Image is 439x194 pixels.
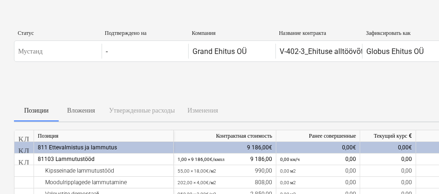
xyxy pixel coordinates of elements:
[105,30,146,36] font: Подтверждено на
[279,30,326,36] font: Название контракта
[401,156,412,162] font: 0,00
[374,133,412,139] font: Текущий курс €
[18,47,42,55] font: Мустанд
[197,180,209,185] font: 4,00€
[366,47,424,56] font: Globus Ehitus OÜ
[192,47,247,56] font: Grand Ehitus OÜ
[45,179,127,186] font: Moodulripplagede lammutamine
[401,179,412,186] font: 0,00
[213,157,214,162] font: /
[345,179,356,186] font: 0,00
[401,167,412,174] font: 0,00
[192,30,216,36] font: Компания
[191,168,193,174] font: ×
[209,180,211,185] font: /
[38,156,95,162] font: 81103 Lammutustööd
[280,168,289,174] font: 0,00
[290,168,296,174] font: м2
[345,156,356,162] font: 0,00
[255,179,272,186] font: 808,00
[18,131,151,142] font: клавиатура_стрелка_вниз
[280,180,289,185] font: 0,00
[290,180,296,185] font: м2
[255,167,272,174] font: 990,00
[345,167,356,174] font: 0,00
[193,180,196,185] font: ×
[211,180,216,185] font: м2
[38,133,58,139] font: Позиция
[188,157,190,162] font: ×
[178,157,187,162] font: 1,00
[366,30,411,36] font: Зафиксировать как
[18,30,34,36] font: Статус
[45,167,114,174] font: Kipsseinade lammutustööd
[211,168,216,174] font: м2
[194,168,209,174] font: 18,00€
[209,168,211,174] font: /
[216,133,273,139] font: Контрактная стоимость
[178,180,192,185] font: 202,00
[250,156,272,162] font: 9 186,00
[398,144,412,151] font: 0,00€
[342,144,356,151] font: 0,00€
[106,47,108,56] font: -
[191,157,213,162] font: 9 186,00€
[38,144,117,151] font: 811 Ettevalmistus ja lammutus
[214,157,225,162] font: кмпл
[67,107,95,114] font: Вложения
[178,168,190,174] font: 55,00
[18,154,151,165] font: клавиатура_стрелка_вниз
[18,142,151,154] font: клавиатура_стрелка_вниз
[24,107,49,114] font: Позиции
[290,157,300,162] font: км/ч
[247,144,272,151] font: 9 186,00€
[280,157,289,162] font: 0,00
[309,133,356,139] font: Ранее совершенные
